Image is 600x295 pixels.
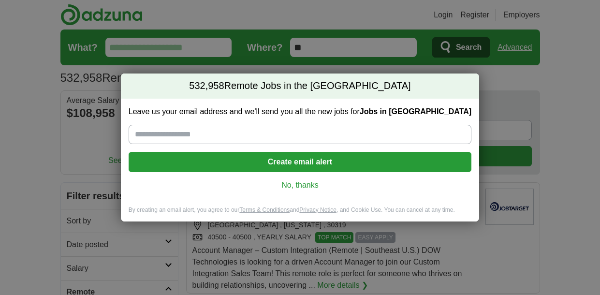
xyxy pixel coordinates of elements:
a: Privacy Notice [299,206,337,213]
a: No, thanks [136,180,464,191]
span: 532,958 [189,79,224,93]
strong: Jobs in [GEOGRAPHIC_DATA] [360,107,471,116]
button: Create email alert [129,152,471,172]
h2: Remote Jobs in the [GEOGRAPHIC_DATA] [121,74,479,99]
a: Terms & Conditions [239,206,290,213]
label: Leave us your email address and we'll send you all the new jobs for [129,106,471,117]
div: By creating an email alert, you agree to our and , and Cookie Use. You can cancel at any time. [121,206,479,222]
